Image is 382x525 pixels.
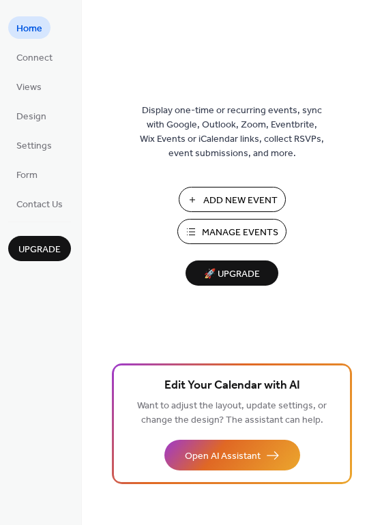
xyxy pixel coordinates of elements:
[8,46,61,68] a: Connect
[16,110,46,124] span: Design
[18,243,61,257] span: Upgrade
[164,440,300,470] button: Open AI Assistant
[8,104,55,127] a: Design
[8,75,50,97] a: Views
[16,80,42,95] span: Views
[179,187,286,212] button: Add New Event
[140,104,324,161] span: Display one-time or recurring events, sync with Google, Outlook, Zoom, Eventbrite, Wix Events or ...
[16,198,63,212] span: Contact Us
[8,134,60,156] a: Settings
[8,163,46,185] a: Form
[186,260,278,286] button: 🚀 Upgrade
[16,51,53,65] span: Connect
[8,236,71,261] button: Upgrade
[164,376,300,395] span: Edit Your Calendar with AI
[16,168,38,183] span: Form
[185,449,261,464] span: Open AI Assistant
[203,194,278,208] span: Add New Event
[194,265,270,284] span: 🚀 Upgrade
[8,192,71,215] a: Contact Us
[8,16,50,39] a: Home
[16,22,42,36] span: Home
[202,226,278,240] span: Manage Events
[16,139,52,153] span: Settings
[137,397,327,430] span: Want to adjust the layout, update settings, or change the design? The assistant can help.
[177,219,286,244] button: Manage Events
